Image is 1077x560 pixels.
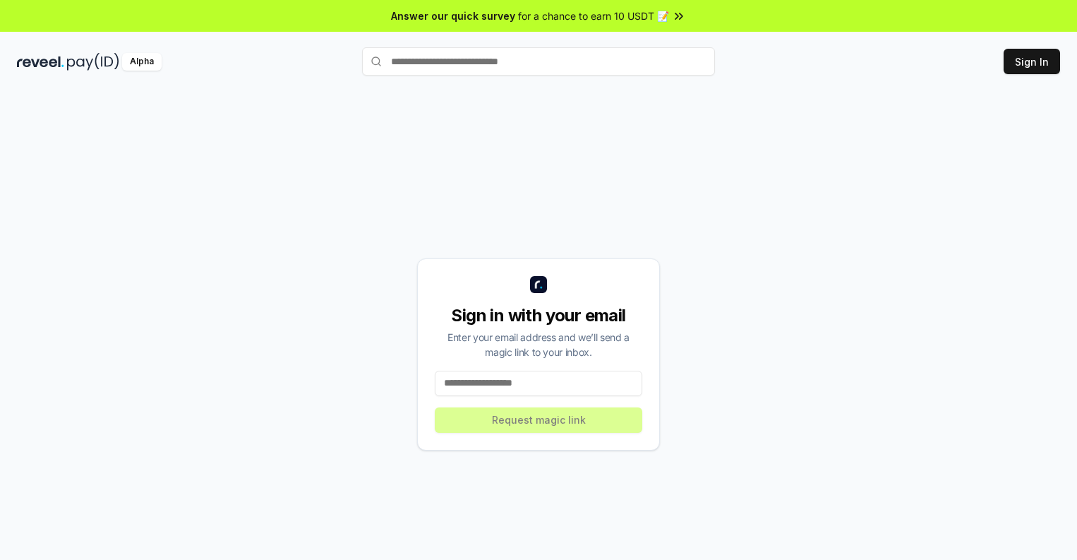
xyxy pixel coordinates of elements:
[391,8,515,23] span: Answer our quick survey
[435,304,642,327] div: Sign in with your email
[530,276,547,293] img: logo_small
[122,53,162,71] div: Alpha
[67,53,119,71] img: pay_id
[435,330,642,359] div: Enter your email address and we’ll send a magic link to your inbox.
[17,53,64,71] img: reveel_dark
[1004,49,1060,74] button: Sign In
[518,8,669,23] span: for a chance to earn 10 USDT 📝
